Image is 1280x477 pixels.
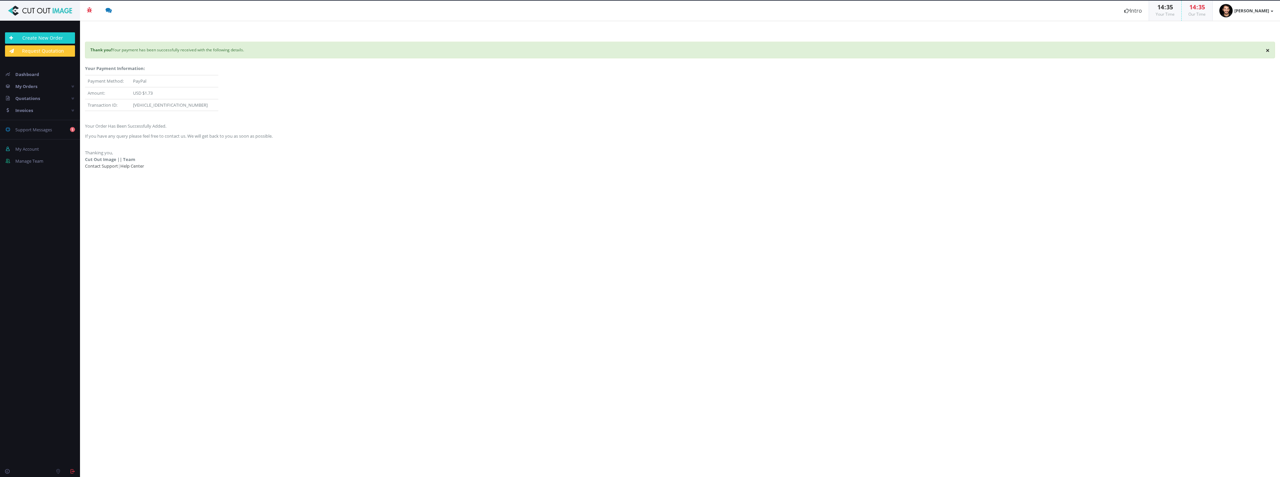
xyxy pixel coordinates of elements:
p: Thanking you, | [85,143,1275,169]
strong: [PERSON_NAME] [1234,8,1269,14]
span: : [1164,3,1166,11]
a: Create New Order [5,32,75,44]
img: 003f028a5e58604e24751297b556ffe5 [1219,4,1233,17]
a: [PERSON_NAME] [1213,1,1280,21]
small: Your Time [1156,11,1175,17]
span: Quotations [15,95,40,101]
td: Payment Method: [85,75,130,87]
button: × [1266,47,1270,54]
p: If you have any query please feel free to contact us. We will get back to you as soon as possible. [85,133,1275,139]
div: Your payment has been successfully received with the following details. [85,42,1275,58]
td: USD $1.73 [130,87,218,99]
span: Manage Team [15,158,43,164]
td: PayPal [130,75,218,87]
p: Your Order Has Been Successfully Added. [85,123,1275,129]
a: Request Quotation [5,45,75,57]
a: Contact Support [85,163,118,169]
td: Amount: [85,87,130,99]
b: 1 [70,127,75,132]
span: 35 [1166,3,1173,11]
span: 14 [1157,3,1164,11]
td: [VEHICLE_IDENTIFICATION_NUMBER] [130,99,218,111]
img: Cut Out Image [5,6,75,16]
span: Invoices [15,107,33,113]
span: 35 [1198,3,1205,11]
strong: Thank you! [90,47,112,53]
span: 14 [1189,3,1196,11]
a: Intro [1118,1,1149,21]
span: My Account [15,146,39,152]
span: : [1196,3,1198,11]
strong: Your Payment Information: [85,65,145,71]
small: Our Time [1188,11,1206,17]
span: Dashboard [15,71,39,77]
a: Help Center [120,163,144,169]
strong: Cut Out Image || Team [85,156,135,162]
td: Transaction ID: [85,99,130,111]
span: Support Messages [15,127,52,133]
span: My Orders [15,83,37,89]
